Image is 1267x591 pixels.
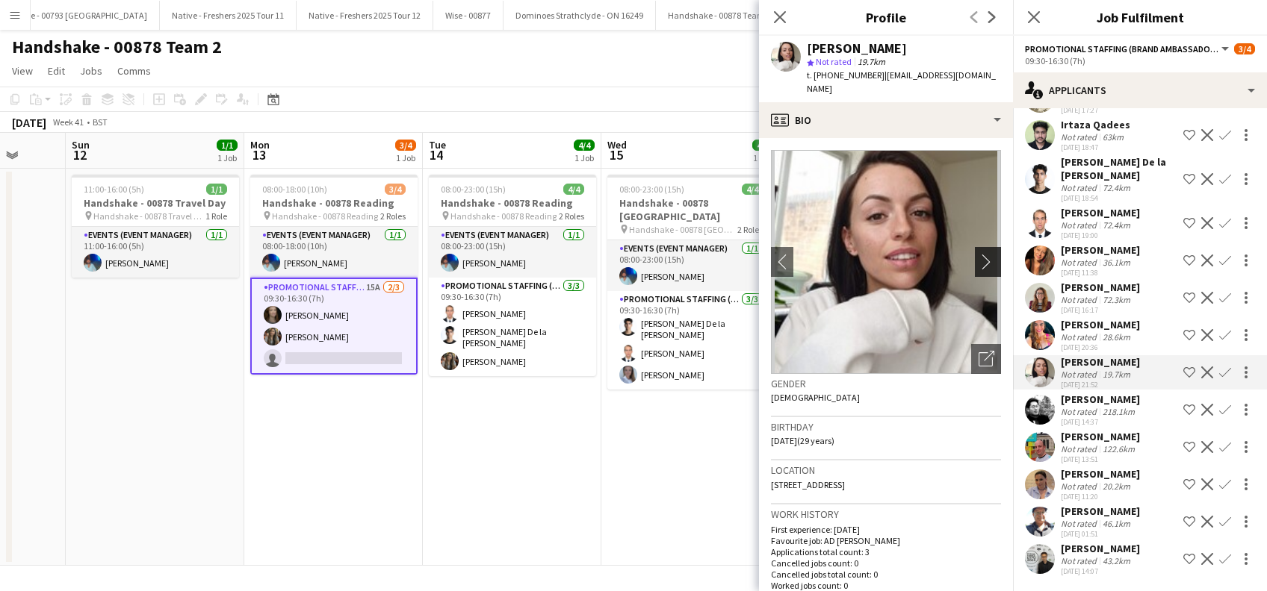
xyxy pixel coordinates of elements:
[1061,369,1100,380] div: Not rated
[759,102,1013,138] div: Bio
[1061,343,1140,352] div: [DATE] 20:36
[1061,143,1130,152] div: [DATE] 18:47
[12,64,33,78] span: View
[206,184,227,195] span: 1/1
[1061,454,1140,464] div: [DATE] 13:51
[72,196,239,210] h3: Handshake - 00878 Travel Day
[380,210,406,222] span: 2 Roles
[807,69,885,81] span: t. [PHONE_NUMBER]
[1061,331,1100,343] div: Not rated
[1061,131,1100,143] div: Not rated
[395,140,416,151] span: 3/4
[1061,504,1140,518] div: [PERSON_NAME]
[1100,443,1138,454] div: 122.6km
[1100,294,1133,305] div: 72.3km
[771,507,1001,521] h3: Work history
[1013,7,1267,27] h3: Job Fulfilment
[1061,155,1177,182] div: [PERSON_NAME] De la [PERSON_NAME]
[1100,406,1138,417] div: 218.1km
[1061,481,1100,492] div: Not rated
[250,278,418,375] app-card-role: Promotional Staffing (Brand Ambassadors)15A2/309:30-16:30 (7h)[PERSON_NAME][PERSON_NAME]
[248,146,270,163] span: 13
[429,138,446,151] span: Tue
[771,435,834,446] span: [DATE] (29 years)
[971,344,1001,374] div: Open photos pop-in
[1100,518,1133,529] div: 46.1km
[574,140,595,151] span: 4/4
[12,36,222,58] h1: Handshake - 00878 Team 2
[49,116,87,128] span: Week 41
[1061,305,1140,315] div: [DATE] 16:17
[1100,331,1133,343] div: 28.6km
[1061,193,1177,203] div: [DATE] 18:54
[1061,206,1140,219] div: [PERSON_NAME]
[1061,231,1140,240] div: [DATE] 19:00
[6,61,39,81] a: View
[1025,55,1255,66] div: 09:30-16:30 (7h)
[429,278,596,376] app-card-role: Promotional Staffing (Brand Ambassadors)3/309:30-16:30 (7h)[PERSON_NAME][PERSON_NAME] De la [PERS...
[1061,529,1140,539] div: [DATE] 01:51
[1100,555,1133,566] div: 43.2km
[771,377,1001,390] h3: Gender
[753,152,772,163] div: 1 Job
[1061,430,1140,443] div: [PERSON_NAME]
[563,184,584,195] span: 4/4
[816,56,852,67] span: Not rated
[12,115,46,130] div: [DATE]
[1100,481,1133,492] div: 20.2km
[1061,294,1100,305] div: Not rated
[250,138,270,151] span: Mon
[217,140,238,151] span: 1/1
[93,210,205,222] span: Handshake - 00878 Travel Day
[1061,566,1140,576] div: [DATE] 14:07
[1100,257,1133,268] div: 36.1km
[1061,443,1100,454] div: Not rated
[117,64,151,78] span: Comms
[1061,406,1100,417] div: Not rated
[1061,318,1140,331] div: [PERSON_NAME]
[429,175,596,376] app-job-card: 08:00-23:00 (15h)4/4Handshake - 00878 Reading Handshake - 00878 Reading2 RolesEvents (Event Manag...
[607,138,627,151] span: Wed
[742,184,763,195] span: 4/4
[607,175,775,390] app-job-card: 08:00-23:00 (15h)4/4Handshake - 00878 [GEOGRAPHIC_DATA] Handshake - 00878 [GEOGRAPHIC_DATA]2 Role...
[1061,182,1100,193] div: Not rated
[1061,355,1140,369] div: [PERSON_NAME]
[629,224,737,235] span: Handshake - 00878 [GEOGRAPHIC_DATA]
[1061,380,1140,390] div: [DATE] 21:52
[48,64,65,78] span: Edit
[1061,518,1100,529] div: Not rated
[93,116,108,128] div: BST
[771,569,1001,580] p: Cancelled jobs total count: 0
[807,69,996,94] span: | [EMAIL_ADDRESS][DOMAIN_NAME]
[441,184,506,195] span: 08:00-23:00 (15h)
[72,175,239,278] div: 11:00-16:00 (5h)1/1Handshake - 00878 Travel Day Handshake - 00878 Travel Day1 RoleEvents (Event M...
[1061,105,1140,115] div: [DATE] 17:27
[752,140,773,151] span: 4/4
[771,420,1001,434] h3: Birthday
[1061,393,1140,406] div: [PERSON_NAME]
[504,1,656,30] button: Dominoes Strathclyde - ON 16249
[1061,257,1100,268] div: Not rated
[72,227,239,278] app-card-role: Events (Event Manager)1/111:00-16:00 (5h)[PERSON_NAME]
[1100,219,1133,231] div: 72.4km
[429,196,596,210] h3: Handshake - 00878 Reading
[1061,118,1130,131] div: Irtaza Qadees
[1061,542,1140,555] div: [PERSON_NAME]
[84,184,144,195] span: 11:00-16:00 (5h)
[807,42,907,55] div: [PERSON_NAME]
[855,56,888,67] span: 19.7km
[619,184,684,195] span: 08:00-23:00 (15h)
[771,524,1001,535] p: First experience: [DATE]
[1061,219,1100,231] div: Not rated
[1013,72,1267,108] div: Applicants
[272,210,378,222] span: Handshake - 00878 Reading
[72,138,90,151] span: Sun
[160,1,297,30] button: Native - Freshers 2025 Tour 11
[771,479,845,490] span: [STREET_ADDRESS]
[656,1,784,30] button: Handshake - 00878 Team 1
[427,146,446,163] span: 14
[1234,43,1255,54] span: 3/4
[559,210,584,222] span: 2 Roles
[759,7,1013,27] h3: Profile
[250,175,418,375] div: 08:00-18:00 (10h)3/4Handshake - 00878 Reading Handshake - 00878 Reading2 RolesEvents (Event Manag...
